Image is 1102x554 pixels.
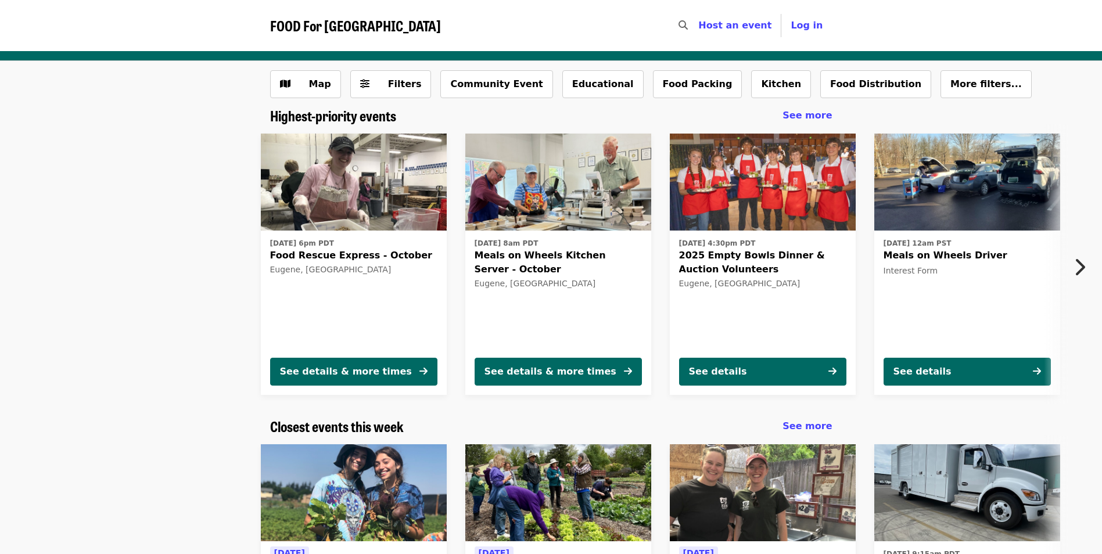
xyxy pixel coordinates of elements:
[270,15,441,35] span: FOOD For [GEOGRAPHIC_DATA]
[679,20,688,31] i: search icon
[782,420,832,431] span: See more
[751,70,811,98] button: Kitchen
[360,78,369,89] i: sliders-h icon
[1074,256,1085,278] i: chevron-right icon
[261,444,447,542] img: Youth Farm organized by FOOD For Lane County
[475,358,642,386] button: See details & more times
[884,238,952,249] time: [DATE] 12am PST
[884,266,938,275] span: Interest Form
[820,70,931,98] button: Food Distribution
[679,238,756,249] time: [DATE] 4:30pm PDT
[884,358,1051,386] button: See details
[261,134,447,395] a: See details for "Food Rescue Express - October"
[782,109,832,123] a: See more
[689,365,747,379] div: See details
[828,366,837,377] i: arrow-right icon
[1064,251,1102,283] button: Next item
[270,418,404,435] a: Closest events this week
[874,444,1060,542] img: Mobile Pantry Distribution: Bethel School District organized by FOOD For Lane County
[280,365,412,379] div: See details & more times
[270,265,437,275] div: Eugene, [GEOGRAPHIC_DATA]
[484,365,616,379] div: See details & more times
[893,365,952,379] div: See details
[350,70,432,98] button: Filters (0 selected)
[670,134,856,231] img: 2025 Empty Bowls Dinner & Auction Volunteers organized by FOOD For Lane County
[270,70,341,98] button: Show map view
[270,107,396,124] a: Highest-priority events
[874,134,1060,395] a: See details for "Meals on Wheels Driver"
[670,444,856,542] img: GrassRoots Garden Kitchen Clean-up organized by FOOD For Lane County
[270,358,437,386] button: See details & more times
[782,110,832,121] span: See more
[440,70,552,98] button: Community Event
[679,279,846,289] div: Eugene, [GEOGRAPHIC_DATA]
[679,358,846,386] button: See details
[270,105,396,125] span: Highest-priority events
[653,70,742,98] button: Food Packing
[679,249,846,276] span: 2025 Empty Bowls Dinner & Auction Volunteers
[261,107,842,124] div: Highest-priority events
[941,70,1032,98] button: More filters...
[270,416,404,436] span: Closest events this week
[624,366,632,377] i: arrow-right icon
[698,20,771,31] a: Host an event
[270,238,334,249] time: [DATE] 6pm PDT
[475,279,642,289] div: Eugene, [GEOGRAPHIC_DATA]
[280,78,290,89] i: map icon
[270,249,437,262] span: Food Rescue Express - October
[475,249,642,276] span: Meals on Wheels Kitchen Server - October
[475,238,539,249] time: [DATE] 8am PDT
[465,134,651,231] img: Meals on Wheels Kitchen Server - October organized by FOOD For Lane County
[884,249,1051,262] span: Meals on Wheels Driver
[1033,366,1041,377] i: arrow-right icon
[950,78,1022,89] span: More filters...
[695,12,704,39] input: Search
[874,134,1060,231] img: Meals on Wheels Driver organized by FOOD For Lane County
[465,444,651,542] img: GrassRoots Garden organized by FOOD For Lane County
[562,70,644,98] button: Educational
[670,134,856,395] a: See details for "2025 Empty Bowls Dinner & Auction Volunteers"
[465,134,651,395] a: See details for "Meals on Wheels Kitchen Server - October"
[309,78,331,89] span: Map
[388,78,422,89] span: Filters
[261,134,447,231] img: Food Rescue Express - October organized by FOOD For Lane County
[782,419,832,433] a: See more
[419,366,428,377] i: arrow-right icon
[791,20,823,31] span: Log in
[781,14,832,37] button: Log in
[270,17,441,34] a: FOOD For [GEOGRAPHIC_DATA]
[261,418,842,435] div: Closest events this week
